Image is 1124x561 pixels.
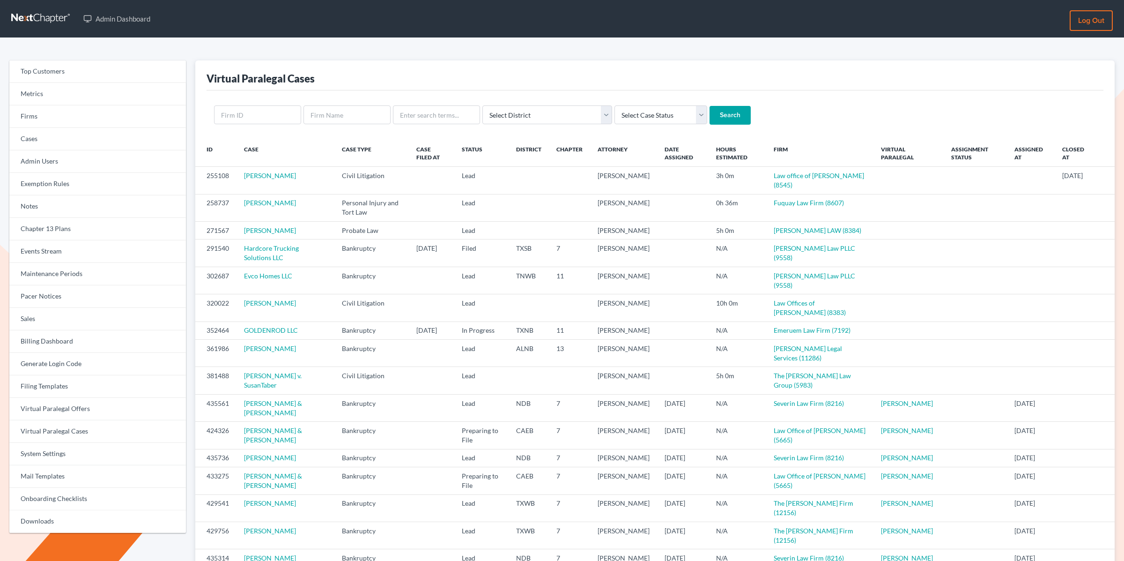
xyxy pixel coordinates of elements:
[9,375,186,398] a: Filing Templates
[9,510,186,533] a: Downloads
[549,140,590,167] th: Chapter
[657,422,709,449] td: [DATE]
[454,294,509,322] td: Lead
[409,239,454,267] td: [DATE]
[9,488,186,510] a: Onboarding Checklists
[9,105,186,128] a: Firms
[709,194,766,221] td: 0h 36m
[709,394,766,421] td: N/A
[334,239,409,267] td: Bankruptcy
[244,226,296,234] a: [PERSON_NAME]
[195,394,237,421] td: 435561
[9,398,186,420] a: Virtual Paralegal Offers
[9,240,186,263] a: Events Stream
[774,326,850,334] a: Emeruem Law Firm (7192)
[244,372,302,389] a: [PERSON_NAME] v. SusanTaber
[590,367,657,394] td: [PERSON_NAME]
[881,472,933,480] a: [PERSON_NAME]
[334,340,409,367] td: Bankruptcy
[334,267,409,294] td: Bankruptcy
[1007,467,1055,494] td: [DATE]
[590,167,657,194] td: [PERSON_NAME]
[766,140,874,167] th: Firm
[244,244,299,262] a: Hardcore Trucking Solutions LLC
[509,322,549,339] td: TXNB
[334,367,409,394] td: Civil Litigation
[549,467,590,494] td: 7
[334,467,409,494] td: Bankruptcy
[509,422,549,449] td: CAEB
[509,340,549,367] td: ALNB
[454,194,509,221] td: Lead
[590,522,657,549] td: [PERSON_NAME]
[774,272,855,289] a: [PERSON_NAME] Law PLLC (9558)
[195,294,237,322] td: 320022
[454,239,509,267] td: Filed
[195,140,237,167] th: ID
[657,394,709,421] td: [DATE]
[774,172,864,189] a: Law office of [PERSON_NAME] (8545)
[334,294,409,322] td: Civil Litigation
[774,226,861,234] a: [PERSON_NAME] LAW (8384)
[1007,422,1055,449] td: [DATE]
[334,494,409,522] td: Bankruptcy
[195,222,237,239] td: 271567
[709,422,766,449] td: N/A
[454,267,509,294] td: Lead
[334,322,409,339] td: Bankruptcy
[590,422,657,449] td: [PERSON_NAME]
[454,167,509,194] td: Lead
[9,263,186,285] a: Maintenance Periods
[774,199,844,207] a: Fuquay Law Firm (8607)
[549,267,590,294] td: 11
[9,465,186,488] a: Mail Templates
[657,449,709,467] td: [DATE]
[774,372,851,389] a: The [PERSON_NAME] Law Group (5983)
[214,105,301,124] input: Firm ID
[454,322,509,339] td: In Progress
[244,272,292,280] a: Evco Homes LLC
[657,140,709,167] th: Date Assigned
[1007,394,1055,421] td: [DATE]
[590,467,657,494] td: [PERSON_NAME]
[244,499,296,507] a: [PERSON_NAME]
[710,106,751,125] input: Search
[409,140,454,167] th: Case Filed At
[709,322,766,339] td: N/A
[709,267,766,294] td: N/A
[454,467,509,494] td: Preparing to File
[195,494,237,522] td: 429541
[590,140,657,167] th: Attorney
[774,499,853,516] a: The [PERSON_NAME] Firm (12156)
[509,522,549,549] td: TXWB
[9,285,186,308] a: Pacer Notices
[709,239,766,267] td: N/A
[334,449,409,467] td: Bankruptcy
[454,494,509,522] td: Lead
[709,522,766,549] td: N/A
[454,449,509,467] td: Lead
[195,340,237,367] td: 361986
[709,494,766,522] td: N/A
[709,294,766,322] td: 10h 0m
[509,494,549,522] td: TXWB
[195,467,237,494] td: 433275
[549,494,590,522] td: 7
[774,426,865,444] a: Law Office of [PERSON_NAME] (5665)
[195,367,237,394] td: 381488
[590,267,657,294] td: [PERSON_NAME]
[9,218,186,240] a: Chapter 13 Plans
[774,454,844,462] a: Severin Law Firm (8216)
[9,353,186,375] a: Generate Login Code
[334,140,409,167] th: Case Type
[657,467,709,494] td: [DATE]
[79,10,155,27] a: Admin Dashboard
[657,494,709,522] td: [DATE]
[1055,167,1096,194] td: [DATE]
[334,522,409,549] td: Bankruptcy
[195,322,237,339] td: 352464
[237,140,334,167] th: Case
[195,449,237,467] td: 435736
[244,454,296,462] a: [PERSON_NAME]
[9,60,186,83] a: Top Customers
